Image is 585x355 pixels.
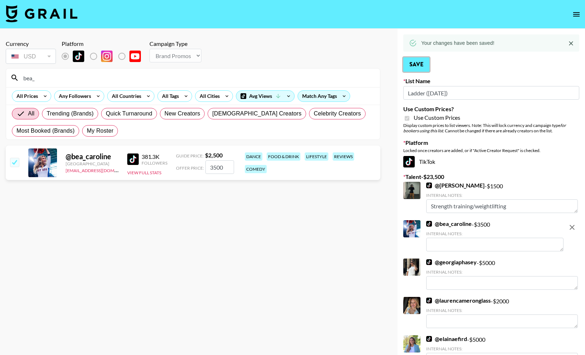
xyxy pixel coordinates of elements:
a: @elainaefird [426,335,467,342]
img: Instagram [101,51,113,62]
img: TikTok [426,259,432,265]
div: Locked once creators are added, or if "Active Creator Request" is checked. [403,148,579,153]
img: TikTok [73,51,84,62]
div: reviews [333,152,354,161]
div: Display custom prices to list viewers. Note: This will lock currency and campaign type . Cannot b... [403,123,579,133]
span: Most Booked (Brands) [16,127,75,135]
div: - $ 2000 [426,297,578,328]
label: Talent - $ 23,500 [403,173,579,180]
div: food & drink [267,152,300,161]
div: Internal Notes: [426,193,578,198]
a: @laurencameronglass [426,297,491,304]
button: open drawer [569,7,584,22]
span: Use Custom Prices [414,114,460,121]
label: Use Custom Prices? [403,105,579,113]
a: @[PERSON_NAME] [426,182,485,189]
div: Match Any Tags [298,91,350,101]
span: Celebrity Creators [314,109,361,118]
div: - $ 3500 [426,220,563,251]
div: - $ 1500 [426,182,578,213]
img: TikTok [426,336,432,342]
div: USD [7,50,54,63]
span: Trending (Brands) [47,109,94,118]
div: Followers [142,160,167,166]
img: TikTok [426,298,432,303]
div: Internal Notes: [426,231,563,236]
div: comedy [245,165,267,173]
div: lifestyle [305,152,328,161]
div: Any Followers [54,91,92,101]
input: Search by User Name [19,72,376,84]
div: @ bea_caroline [66,152,119,161]
div: All Prices [12,91,39,101]
div: Platform [62,40,147,47]
div: Internal Notes: [426,308,578,313]
img: TikTok [426,221,432,227]
div: Currency [6,40,56,47]
img: TikTok [127,153,139,165]
div: List locked to TikTok. [62,49,147,64]
div: All Countries [108,91,143,101]
a: @bea_caroline [426,220,472,227]
div: dance [245,152,262,161]
span: Offer Price: [176,165,204,171]
img: YouTube [129,51,141,62]
img: TikTok [403,156,415,167]
div: TikTok [403,156,579,167]
div: 381.3K [142,153,167,160]
button: View Full Stats [127,170,161,175]
a: @georgiaphasey [426,259,477,266]
label: Platform [403,139,579,146]
span: New Creators [165,109,200,118]
div: All Tags [158,91,180,101]
div: Your changes have been saved! [421,37,494,49]
em: for bookers using this list [403,123,566,133]
div: Campaign Type [149,40,201,47]
span: My Roster [87,127,113,135]
span: All [28,109,34,118]
button: Save [403,57,429,72]
a: [EMAIL_ADDRESS][DOMAIN_NAME] [66,166,138,173]
span: Quick Turnaround [106,109,152,118]
button: remove [565,220,579,235]
img: Grail Talent [6,5,77,22]
span: Guide Price: [176,153,204,158]
div: Internal Notes: [426,269,578,275]
span: [DEMOGRAPHIC_DATA] Creators [212,109,301,118]
label: List Name [403,77,579,85]
img: TikTok [426,183,432,188]
div: - $ 5000 [426,259,578,290]
div: All Cities [195,91,221,101]
button: Close [566,38,576,49]
div: Avg Views [236,91,294,101]
textarea: Strength training/weightlifting [426,199,578,213]
input: 2,500 [205,160,234,174]
div: [GEOGRAPHIC_DATA] [66,161,119,166]
strong: $ 2,500 [205,152,223,158]
div: Currency is locked to USD [6,47,56,65]
div: Internal Notes: [426,346,578,351]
